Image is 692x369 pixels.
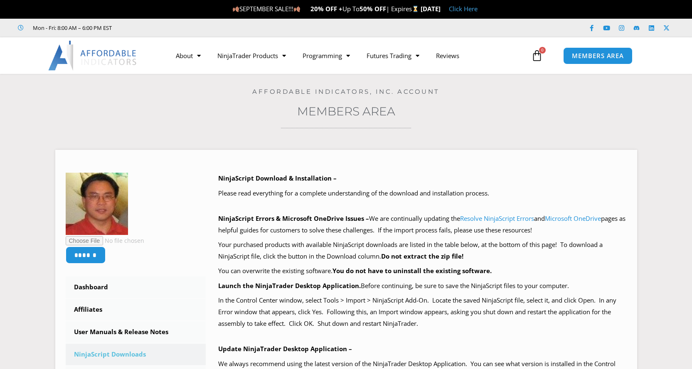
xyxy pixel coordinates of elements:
[218,280,627,292] p: Before continuing, be sure to save the NinjaScript files to your computer.
[66,321,206,343] a: User Manuals & Release Notes
[232,5,421,13] span: SEPTEMBER SALE!!! Up To | Expires
[218,295,627,330] p: In the Control Center window, select Tools > Import > NinjaScript Add-On. Locate the saved NinjaS...
[218,188,627,199] p: Please read everything for a complete understanding of the download and installation process.
[209,46,294,65] a: NinjaTrader Products
[167,46,209,65] a: About
[360,5,386,13] strong: 50% OFF
[381,252,463,260] b: Do not extract the zip file!
[167,46,529,65] nav: Menu
[218,265,627,277] p: You can overwrite the existing software.
[48,41,138,71] img: LogoAI | Affordable Indicators – NinjaTrader
[519,44,555,68] a: 0
[123,24,248,32] iframe: Customer reviews powered by Trustpilot
[358,46,428,65] a: Futures Trading
[218,214,369,222] b: NinjaScript Errors & Microsoft OneDrive Issues –
[297,104,395,118] a: Members Area
[66,276,206,298] a: Dashboard
[66,344,206,365] a: NinjaScript Downloads
[294,46,358,65] a: Programming
[31,23,112,33] span: Mon - Fri: 8:00 AM – 6:00 PM EST
[539,47,546,54] span: 0
[233,6,239,12] img: 🍂
[310,5,342,13] strong: 20% OFF +
[449,5,478,13] a: Click Here
[332,266,492,275] b: You do not have to uninstall the existing software.
[218,174,337,182] b: NinjaScript Download & Installation –
[460,214,534,222] a: Resolve NinjaScript Errors
[545,214,601,222] a: Microsoft OneDrive
[563,47,633,64] a: MEMBERS AREA
[294,6,300,12] img: 🍂
[218,239,627,262] p: Your purchased products with available NinjaScript downloads are listed in the table below, at th...
[218,213,627,236] p: We are continually updating the and pages as helpful guides for customers to solve these challeng...
[66,173,128,235] img: cebd87f28fbf1a4479525a40c94b39711ad5f6a2dc239e19c29f15d3a7155483
[412,6,419,12] img: ⌛
[66,299,206,320] a: Affiliates
[572,53,624,59] span: MEMBERS AREA
[218,281,361,290] b: Launch the NinjaTrader Desktop Application.
[218,345,352,353] b: Update NinjaTrader Desktop Application –
[252,88,440,95] a: Affordable Indicators, Inc. Account
[428,46,468,65] a: Reviews
[421,5,441,13] strong: [DATE]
